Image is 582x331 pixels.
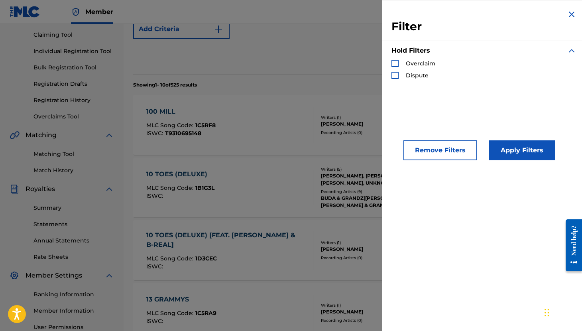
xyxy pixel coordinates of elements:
img: Royalties [10,184,19,194]
span: MLC Song Code : [146,255,195,262]
img: close [567,10,576,19]
span: MLC Song Code : [146,184,195,191]
div: 100 MILL [146,107,216,116]
span: T9310695148 [165,130,201,137]
span: Overclaim [406,60,435,67]
button: Remove Filters [403,140,477,160]
div: 13 GRAMMYS [146,295,216,304]
span: ISWC : [146,263,165,270]
span: Member Settings [26,271,82,280]
span: ISWC : [146,130,165,137]
iframe: Chat Widget [542,293,582,331]
button: Apply Filters [489,140,555,160]
div: Writers ( 1 ) [321,302,418,308]
a: Match History [33,166,114,175]
span: 1C5RF8 [195,122,216,129]
span: Matching [26,130,57,140]
div: Recording Artists ( 9 ) [321,189,418,195]
img: Top Rightsholder [71,7,81,17]
a: Statements [33,220,114,229]
a: Individual Registration Tool [33,47,114,55]
button: Add Criteria [133,19,230,39]
a: Matching Tool [33,150,114,158]
span: ISWC : [146,317,165,325]
span: Member [85,7,113,16]
div: Writers ( 1 ) [321,114,418,120]
div: BUDA & GRANDZ|[PERSON_NAME], [PERSON_NAME] & GRANDZ|[PERSON_NAME], [PERSON_NAME] EAST [PERSON_NAM... [321,195,418,209]
h3: Filter [391,20,576,34]
a: Annual Statements [33,236,114,245]
p: Showing 1 - 10 of 525 results [133,81,197,89]
div: Drag [545,301,549,325]
img: Member Settings [10,271,19,280]
div: [PERSON_NAME] [321,120,418,128]
a: Registration History [33,96,114,104]
img: expand [104,130,114,140]
a: Summary [33,204,114,212]
a: 10 TOES (DELUXE)MLC Song Code:1B1G3LISWC:Writers (5)[PERSON_NAME], [PERSON_NAME], [PERSON_NAME], ... [133,158,572,217]
a: Claiming Tool [33,31,114,39]
span: MLC Song Code : [146,122,195,129]
div: 10 TOES (DELUXE) [FEAT. [PERSON_NAME] & B-REAL] [146,231,307,250]
span: MLC Song Code : [146,309,195,317]
div: [PERSON_NAME] [321,246,418,253]
a: 10 TOES (DELUXE) [FEAT. [PERSON_NAME] & B-REAL]MLC Song Code:1D3CECISWC:Writers (1)[PERSON_NAME]R... [133,220,572,280]
strong: Hold Filters [391,47,430,54]
span: 1D3CEC [195,255,217,262]
img: 9d2ae6d4665cec9f34b9.svg [214,24,223,34]
div: Recording Artists ( 0 ) [321,130,418,136]
div: Writers ( 5 ) [321,166,418,172]
img: expand [104,271,114,280]
a: Overclaims Tool [33,112,114,121]
a: Registration Drafts [33,80,114,88]
span: Dispute [406,72,429,79]
span: 1C5RA9 [195,309,216,317]
div: 10 TOES (DELUXE) [146,169,214,179]
div: Recording Artists ( 0 ) [321,255,418,261]
iframe: Resource Center [560,213,582,278]
a: Banking Information [33,290,114,299]
span: 1B1G3L [195,184,214,191]
div: [PERSON_NAME], [PERSON_NAME], [PERSON_NAME], UNKNOWN WRITER, [PERSON_NAME] [321,172,418,187]
span: Royalties [26,184,55,194]
a: Rate Sheets [33,253,114,261]
a: Bulk Registration Tool [33,63,114,72]
img: expand [104,184,114,194]
a: Member Information [33,307,114,315]
a: 100 MILLMLC Song Code:1C5RF8ISWC:T9310695148Writers (1)[PERSON_NAME]Recording Artists (0)Your Sha... [133,95,572,155]
div: [PERSON_NAME] [321,308,418,315]
img: expand [567,46,576,55]
span: ISWC : [146,192,165,199]
div: Writers ( 1 ) [321,240,418,246]
img: MLC Logo [10,6,40,18]
img: Matching [10,130,20,140]
div: Recording Artists ( 0 ) [321,317,418,323]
